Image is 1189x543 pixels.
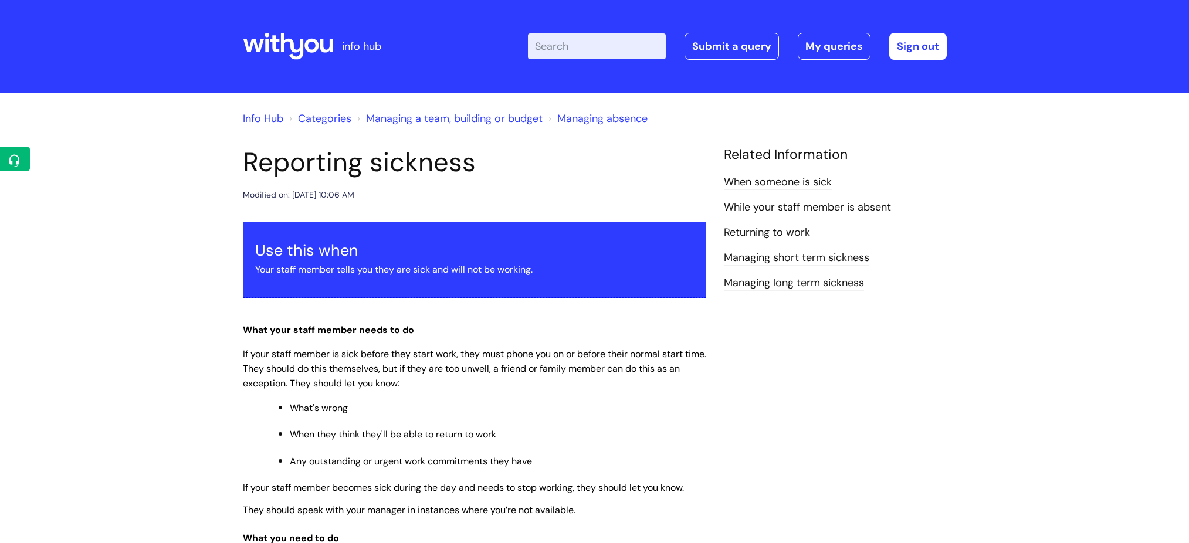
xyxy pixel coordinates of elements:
div: Modified on: [DATE] 10:06 AM [243,188,354,202]
a: When someone is sick [724,175,832,190]
h1: Reporting sickness [243,147,706,178]
div: | - [528,33,947,60]
a: Categories [298,111,351,125]
a: Sign out [889,33,947,60]
li: Managing absence [546,109,648,128]
span: When they think they'll be able to return to work [290,428,496,440]
span: If your staff member is sick before they start work, they must phone you on or before their norma... [243,348,706,389]
span: They should speak with your manager in instances where you’re not available. [243,504,575,516]
p: info hub [342,37,381,56]
a: My queries [798,33,870,60]
h3: Use this when [255,241,694,260]
a: Info Hub [243,111,283,125]
a: Returning to work [724,225,810,240]
li: Solution home [286,109,351,128]
input: Search [528,33,666,59]
span: Your staff member tells you they are sick and will not be working. [255,263,533,276]
a: Managing a team, building or budget [366,111,543,125]
span: What's wrong [290,402,348,414]
span: Any outstanding or urgent work commitments they have [290,455,532,467]
span: What your staff member needs to do [243,324,414,336]
a: Managing absence [557,111,648,125]
a: While‌ ‌your‌ ‌staff‌ ‌member‌ ‌is‌ ‌absent‌ [724,200,891,215]
a: Submit a query [685,33,779,60]
a: Managing long term sickness [724,276,864,291]
span: If your staff member becomes sick during the day and needs to stop working, they should let you k... [243,481,684,494]
h4: Related Information [724,147,947,163]
li: Managing a team, building or budget [354,109,543,128]
a: Managing short term sickness [724,250,869,266]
